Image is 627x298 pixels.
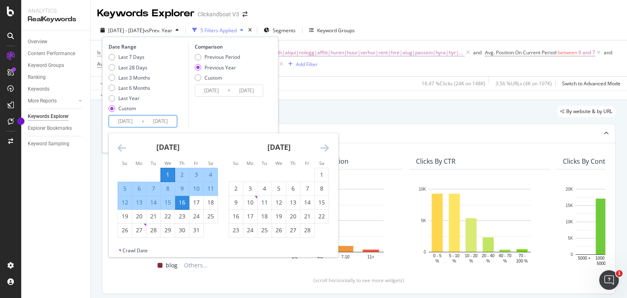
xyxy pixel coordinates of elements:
[317,27,355,34] div: Keyword Groups
[205,74,222,81] div: Custom
[205,64,236,71] div: Previous Year
[175,226,189,234] div: 30
[315,168,329,182] td: Choose Saturday, February 1, 2025 as your check-in date. It’s available.
[132,196,147,209] td: Selected. Monday, January 13, 2025
[485,49,556,56] span: Avg. Position On Current Period
[243,185,257,193] div: 3
[286,209,300,223] td: Choose Thursday, February 20, 2025 as your check-in date. It’s available.
[419,187,426,191] text: 10K
[181,260,211,270] span: Others...
[204,198,218,207] div: 18
[243,209,258,223] td: Choose Monday, February 17, 2025 as your check-in date. It’s available.
[422,80,485,87] div: 16.47 % Clicks ( 24K on 148K )
[597,261,606,266] text: 5000
[296,61,318,68] div: Add Filter
[258,212,271,220] div: 18
[28,15,84,24] div: RealKeywords
[300,185,314,193] div: 7
[189,226,203,234] div: 31
[558,49,577,56] span: between
[189,196,204,209] td: Choose Friday, January 17, 2025 as your check-in date. It’s available.
[112,277,605,284] div: (scroll horizontally to see more widgets)
[147,223,161,237] td: Choose Tuesday, January 28, 2025 as your check-in date. It’s available.
[568,236,573,240] text: 5K
[247,26,253,34] div: times
[28,38,84,46] a: Overview
[204,185,218,193] div: 11
[286,212,300,220] div: 20
[285,59,318,69] button: Add Filter
[243,223,258,237] td: Choose Monday, February 24, 2025 as your check-in date. It’s available.
[189,212,203,220] div: 24
[189,223,204,237] td: Choose Friday, January 31, 2025 as your check-in date. It’s available.
[147,196,161,209] td: Selected. Tuesday, January 14, 2025
[204,168,218,182] td: Selected. Saturday, January 4, 2025
[320,143,329,153] div: Move forward to switch to the next month.
[571,252,573,257] text: 0
[151,160,156,166] small: Tu
[300,223,315,237] td: Choose Friday, February 28, 2025 as your check-in date. It’s available.
[503,259,507,263] text: %
[578,256,591,260] text: 5000 +
[204,171,218,179] div: 4
[161,212,175,220] div: 22
[194,160,198,166] small: Fr
[315,198,329,207] div: 15
[161,226,175,234] div: 29
[118,85,150,91] div: Last 6 Months
[195,85,228,96] input: Start Date
[189,182,204,196] td: Selected. Friday, January 10, 2025
[132,212,146,220] div: 20
[161,198,175,207] div: 15
[276,160,282,166] small: We
[286,226,300,234] div: 27
[118,223,132,237] td: Choose Sunday, January 26, 2025 as your check-in date. It’s available.
[109,133,338,247] div: Calendar
[258,185,271,193] div: 4
[204,212,218,220] div: 25
[367,255,374,259] text: 11+
[229,226,243,234] div: 23
[189,168,204,182] td: Selected. Friday, January 3, 2025
[229,196,243,209] td: Choose Sunday, February 9, 2025 as your check-in date. It’s available.
[147,198,160,207] div: 14
[205,53,240,60] div: Previous Period
[175,209,189,223] td: Choose Thursday, January 23, 2025 as your check-in date. It’s available.
[229,212,243,220] div: 16
[118,198,132,207] div: 12
[132,198,146,207] div: 13
[262,160,267,166] small: Tu
[132,226,146,234] div: 27
[229,209,243,223] td: Choose Sunday, February 16, 2025 as your check-in date. It’s available.
[599,270,619,290] iframe: Intercom live chat
[28,140,84,148] a: Keyword Sampling
[161,223,175,237] td: Choose Wednesday, January 29, 2025 as your check-in date. It’s available.
[208,160,213,166] small: Sa
[28,85,49,93] div: Keywords
[230,85,263,96] input: End Date
[118,212,132,220] div: 19
[300,209,315,223] td: Choose Friday, February 21, 2025 as your check-in date. It’s available.
[229,223,243,237] td: Choose Sunday, February 23, 2025 as your check-in date. It’s available.
[97,49,122,56] span: Is Branded
[109,43,186,50] div: Date Range
[144,27,172,34] span: vs Prev. Year
[566,203,573,208] text: 15K
[258,223,272,237] td: Choose Tuesday, February 25, 2025 as your check-in date. It’s available.
[496,80,552,87] div: 3.56 % URLs ( 4K on 107K )
[28,61,84,70] a: Keyword Groups
[306,24,358,37] button: Keyword Groups
[118,143,126,153] div: Move backward to switch to the previous month.
[109,116,142,127] input: Start Date
[566,109,612,114] span: By website & by URL
[596,256,607,260] text: 1000 -
[147,209,161,223] td: Choose Tuesday, January 21, 2025 as your check-in date. It’s available.
[108,27,144,34] span: [DATE] - [DATE]
[286,182,300,196] td: Choose Thursday, February 6, 2025 as your check-in date. It’s available.
[97,24,182,37] button: [DATE] - [DATE]vsPrev. Year
[189,171,203,179] div: 3
[499,254,512,258] text: 40 - 70
[165,160,171,166] small: We
[604,49,612,56] button: and
[247,160,253,166] small: Mo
